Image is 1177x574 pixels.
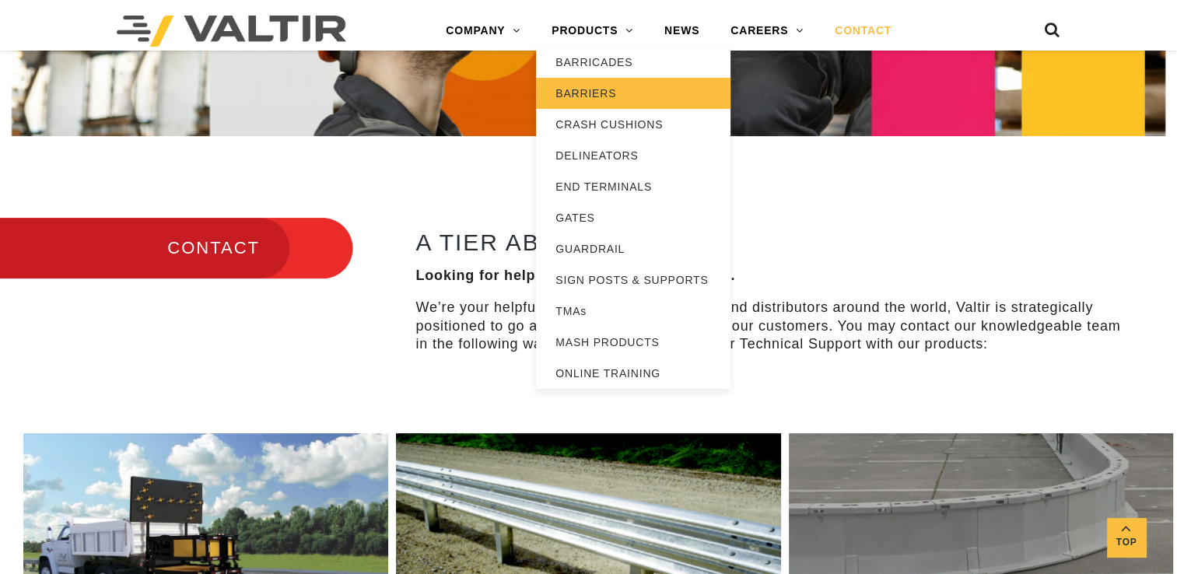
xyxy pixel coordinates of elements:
[536,78,730,109] a: BARRIERS
[1107,534,1146,551] span: Top
[536,202,730,233] a: GATES
[536,358,730,389] a: ONLINE TRAINING
[415,268,735,283] strong: Looking for help with a project? We’re on it.
[117,16,346,47] img: Valtir
[415,229,1135,255] h2: A TIER ABOVE
[536,16,649,47] a: PRODUCTS
[536,171,730,202] a: END TERMINALS
[715,16,819,47] a: CAREERS
[536,296,730,327] a: TMAs
[1107,518,1146,557] a: Top
[415,299,1135,353] p: We’re your helpful guides. With sales offices and distributors around the world, Valtir is strate...
[536,109,730,140] a: CRASH CUSHIONS
[430,16,536,47] a: COMPANY
[649,16,715,47] a: NEWS
[819,16,907,47] a: CONTACT
[536,264,730,296] a: SIGN POSTS & SUPPORTS
[536,327,730,358] a: MASH PRODUCTS
[536,47,730,78] a: BARRICADES
[536,233,730,264] a: GUARDRAIL
[536,140,730,171] a: DELINEATORS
